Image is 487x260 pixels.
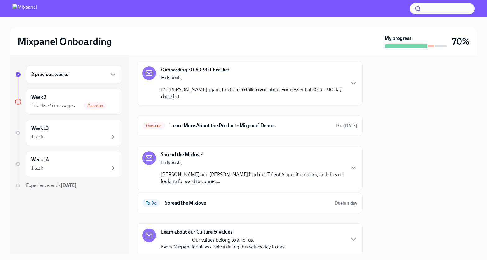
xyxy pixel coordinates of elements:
div: 1 task [31,133,43,140]
h6: Week 2 [31,94,46,101]
span: Experience ends [26,182,77,188]
strong: Learn about our Culture & Values [161,229,232,235]
p: [PERSON_NAME] and [PERSON_NAME] lead our Talent Acquisition team, and they’re looking forward to ... [161,171,345,185]
strong: in a day [343,200,357,206]
p: Hi Naush, [161,159,345,166]
h3: 70% [452,36,470,47]
span: Due [336,123,357,128]
h6: Week 13 [31,125,49,132]
span: To Do [142,201,160,205]
h6: 2 previous weeks [31,71,68,78]
span: Due [335,200,357,206]
a: Week 26 tasks • 5 messagesOverdue [15,89,122,115]
h6: Spread the Mixlove [165,200,330,206]
a: Week 141 task [15,151,122,177]
strong: [DATE] [344,123,357,128]
img: Mixpanel [12,4,37,14]
a: To DoSpread the MixloveDuein a day [142,198,357,208]
span: Overdue [84,104,107,108]
h2: Mixpanel Onboarding [17,35,112,48]
a: Week 131 task [15,120,122,146]
a: OverdueLearn More About the Product - Mixpanel DemosDue[DATE] [142,121,357,131]
span: Overdue [142,123,165,128]
span: September 17th, 2025 12:00 [335,200,357,206]
p: Hi Naush, [161,75,345,81]
strong: Spread the Mixlove! [161,151,204,158]
div: 6 tasks • 5 messages [31,102,75,109]
h6: Week 14 [31,156,49,163]
div: 1 task [31,165,43,171]
div: 2 previous weeks [26,65,122,84]
strong: Onboarding 30-60-90 Checklist [161,66,229,73]
span: September 15th, 2025 12:00 [336,123,357,129]
p: It's [PERSON_NAME] again, I'm here to talk to you about your essential 30-60-90 day checklist.... [161,86,345,100]
h6: Learn More About the Product - Mixpanel Demos [170,122,331,129]
strong: My progress [385,35,411,42]
strong: [DATE] [61,182,77,188]
p: Our values belong to all of us. Every Mixpaneler plays a role in living this values day to day. [161,237,285,250]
